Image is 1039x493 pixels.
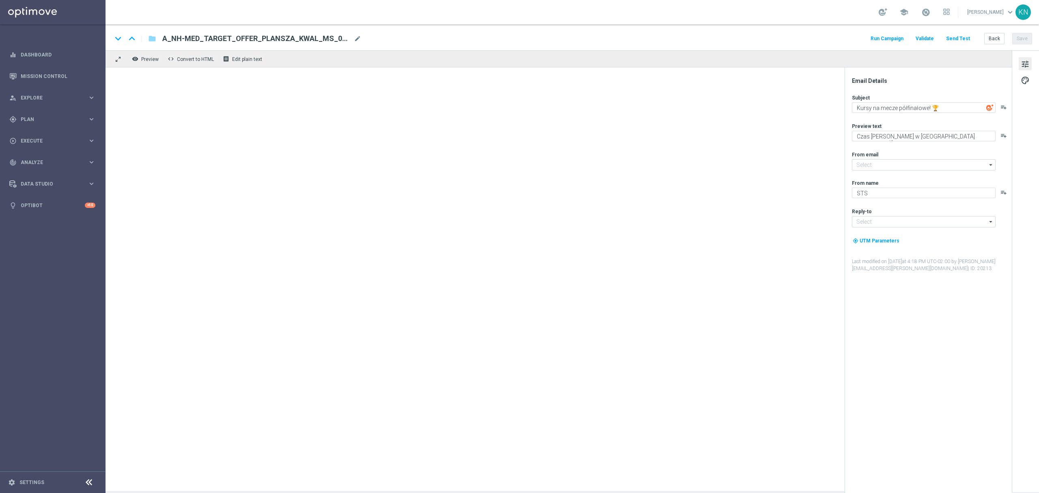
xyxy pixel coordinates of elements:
[21,44,95,65] a: Dashboard
[987,216,995,227] i: arrow_drop_down
[88,137,95,145] i: keyboard_arrow_right
[852,77,1011,84] div: Email Details
[1012,33,1032,44] button: Save
[852,180,879,186] label: From name
[168,56,174,62] span: code
[9,73,96,80] button: Mission Control
[221,54,266,64] button: receipt Edit plain text
[852,159,996,171] input: Select
[945,33,971,44] button: Send Test
[916,36,934,41] span: Validate
[9,52,96,58] button: equalizer Dashboard
[1000,132,1007,139] button: playlist_add
[9,116,96,123] button: gps_fixed Plan keyboard_arrow_right
[1006,8,1015,17] span: keyboard_arrow_down
[9,65,95,87] div: Mission Control
[88,115,95,123] i: keyboard_arrow_right
[9,181,96,187] button: Data Studio keyboard_arrow_right
[9,180,88,188] div: Data Studio
[9,137,17,145] i: play_circle_outline
[987,160,995,170] i: arrow_drop_down
[9,116,17,123] i: gps_fixed
[1021,59,1030,69] span: tune
[1015,4,1031,20] div: KN
[9,202,17,209] i: lightbulb
[21,95,88,100] span: Explore
[141,56,159,62] span: Preview
[984,33,1005,44] button: Back
[85,203,95,208] div: +10
[1000,104,1007,110] button: playlist_add
[147,32,157,45] button: folder
[869,33,905,44] button: Run Campaign
[88,158,95,166] i: keyboard_arrow_right
[232,56,262,62] span: Edit plain text
[177,56,214,62] span: Convert to HTML
[162,34,351,43] span: A_NH-MED_TARGET_OFFER_PLANSZA_KWAL_MS_050925
[914,33,935,44] button: Validate
[21,117,88,122] span: Plan
[853,238,858,244] i: my_location
[354,35,361,42] span: mode_edit
[1019,74,1032,86] button: palette
[88,94,95,102] i: keyboard_arrow_right
[852,95,870,101] label: Subject
[21,65,95,87] a: Mission Control
[9,202,96,209] button: lightbulb Optibot +10
[852,151,878,158] label: From email
[9,95,96,101] button: person_search Explore keyboard_arrow_right
[9,94,17,102] i: person_search
[130,54,162,64] button: remove_red_eye Preview
[9,137,88,145] div: Execute
[9,159,96,166] button: track_changes Analyze keyboard_arrow_right
[21,195,85,216] a: Optibot
[21,182,88,186] span: Data Studio
[1000,189,1007,196] button: playlist_add
[852,258,1011,272] label: Last modified on [DATE] at 4:18 PM UTC-02:00 by [PERSON_NAME][EMAIL_ADDRESS][PERSON_NAME][DOMAIN_...
[852,216,996,227] input: Select
[88,180,95,188] i: keyboard_arrow_right
[132,56,138,62] i: remove_red_eye
[8,479,15,486] i: settings
[9,159,17,166] i: track_changes
[21,138,88,143] span: Execute
[852,208,872,215] label: Reply-to
[966,6,1015,18] a: [PERSON_NAME]keyboard_arrow_down
[9,94,88,102] div: Explore
[9,44,95,65] div: Dashboard
[21,160,88,165] span: Analyze
[148,34,156,43] i: folder
[852,236,900,245] button: my_location UTM Parameters
[986,104,994,111] img: optiGenie.svg
[166,54,218,64] button: code Convert to HTML
[1021,75,1030,86] span: palette
[9,195,95,216] div: Optibot
[9,51,17,58] i: equalizer
[19,480,44,485] a: Settings
[9,138,96,144] button: play_circle_outline Execute keyboard_arrow_right
[112,32,124,45] i: keyboard_arrow_down
[852,123,882,130] label: Preview text
[1019,57,1032,70] button: tune
[223,56,229,62] i: receipt
[9,159,88,166] div: Analyze
[126,32,138,45] i: keyboard_arrow_up
[899,8,908,17] span: school
[9,116,88,123] div: Plan
[860,238,899,244] span: UTM Parameters
[968,266,992,271] span: | ID: 20213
